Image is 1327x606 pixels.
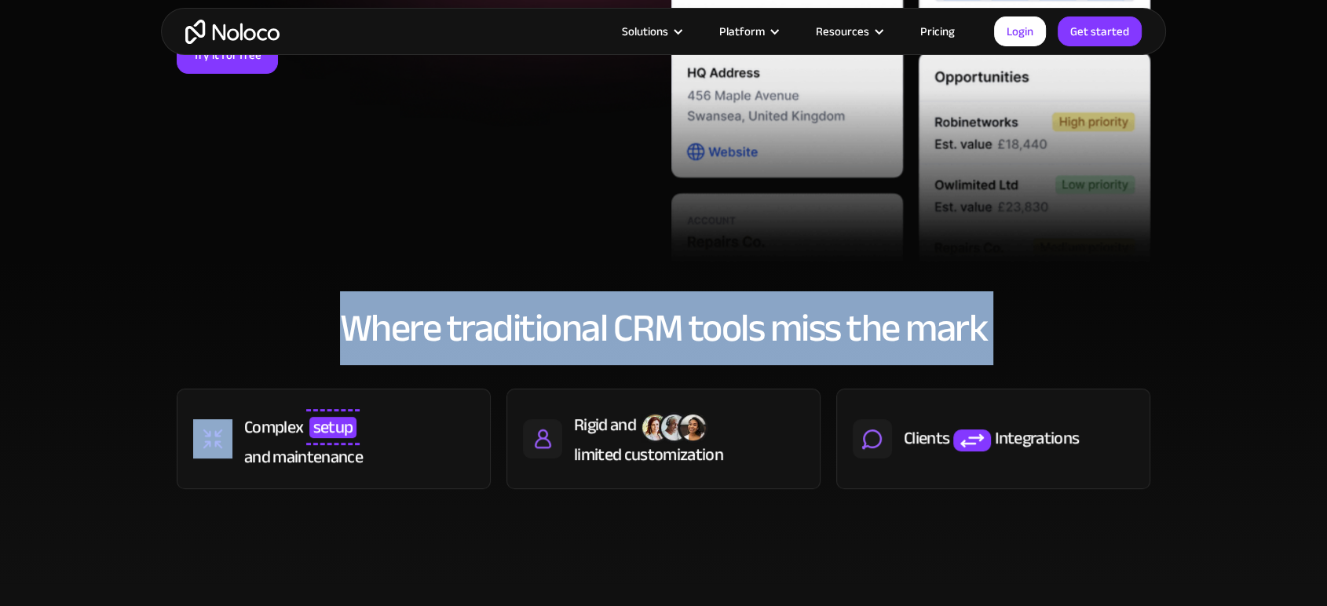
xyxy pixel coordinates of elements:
[994,16,1046,46] a: Login
[244,445,363,469] div: and maintenance
[904,426,949,450] div: Clients
[244,415,303,439] div: Complex
[700,21,796,42] div: Platform
[796,21,901,42] div: Resources
[309,417,357,437] span: setup
[574,443,723,466] div: limited customization
[574,413,636,436] div: Rigid and
[816,21,869,42] div: Resources
[622,21,668,42] div: Solutions
[719,21,765,42] div: Platform
[1058,16,1142,46] a: Get started
[185,20,280,44] a: home
[901,21,974,42] a: Pricing
[177,307,1150,349] h2: Where traditional CRM tools miss the mark
[602,21,700,42] div: Solutions
[995,426,1079,450] div: Integrations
